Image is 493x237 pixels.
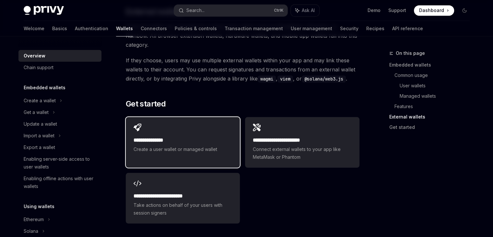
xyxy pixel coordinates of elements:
a: User wallets [400,81,475,91]
div: Search... [186,6,205,14]
a: Get started [389,122,475,132]
div: Solana [24,227,38,235]
a: Connectors [141,21,167,36]
h5: Using wallets [24,203,54,210]
a: User management [291,21,332,36]
span: Take actions on behalf of your users with session signers [134,201,232,217]
span: Dashboard [419,7,444,14]
button: Toggle dark mode [459,5,470,16]
div: Create a wallet [24,97,56,105]
span: Create a user wallet or managed wallet [134,145,232,153]
div: Get a wallet [24,108,49,116]
a: Security [340,21,358,36]
a: Overview [18,50,101,62]
span: If they choose, users may use multiple external wallets within your app and may link these wallet... [126,56,359,83]
h5: Embedded wallets [24,84,65,92]
a: Authentication [75,21,108,36]
a: Features [394,101,475,112]
a: Wallets [116,21,133,36]
a: Transaction management [225,21,283,36]
a: External wallets [389,112,475,122]
div: Ethereum [24,216,44,223]
a: Managed wallets [400,91,475,101]
div: Overview [24,52,45,60]
div: Chain support [24,64,53,71]
code: @solana/web3.js [302,75,346,82]
a: Demo [368,7,381,14]
a: Embedded wallets [389,60,475,70]
a: Support [388,7,406,14]
a: Basics [52,21,67,36]
code: wagmi [258,75,276,82]
a: Recipes [366,21,384,36]
span: Ask AI [302,7,315,14]
a: Chain support [18,62,101,73]
a: API reference [392,21,423,36]
a: Dashboard [414,5,454,16]
a: Common usage [394,70,475,81]
a: Export a wallet [18,142,101,153]
a: Welcome [24,21,44,36]
span: Get started [126,99,166,109]
span: Ctrl K [274,8,284,13]
button: Ask AI [291,5,319,16]
a: Policies & controls [175,21,217,36]
a: Update a wallet [18,118,101,130]
div: Enabling server-side access to user wallets [24,155,98,171]
a: Enabling offline actions with user wallets [18,173,101,192]
img: dark logo [24,6,64,15]
div: Export a wallet [24,143,55,151]
code: viem [277,75,293,82]
div: Enabling offline actions with user wallets [24,175,98,190]
span: On this page [396,49,425,57]
div: Import a wallet [24,132,54,140]
button: Search...CtrlK [174,5,288,16]
span: Connect external wallets to your app like MetaMask or Phantom [253,145,351,161]
a: Enabling server-side access to user wallets [18,153,101,173]
div: Update a wallet [24,120,57,128]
